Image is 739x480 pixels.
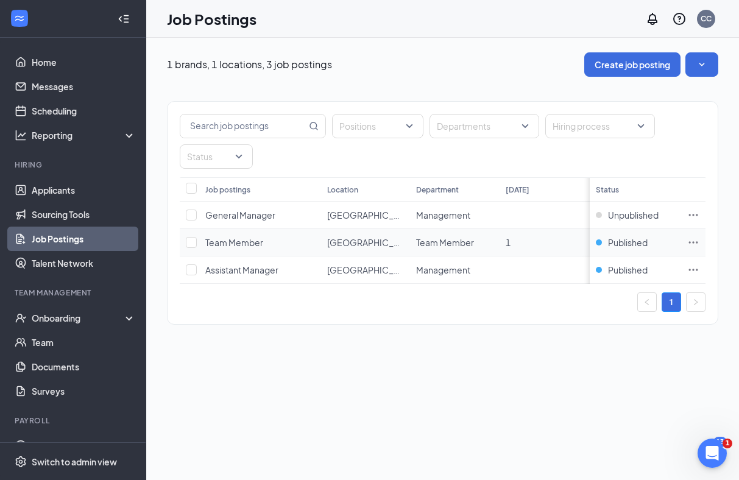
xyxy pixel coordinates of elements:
a: Sourcing Tools [32,202,136,227]
span: Team Member [205,237,263,248]
div: Reporting [32,129,136,141]
a: Talent Network [32,251,136,275]
div: Switch to admin view [32,456,117,468]
iframe: Intercom live chat [698,439,727,468]
span: Unpublished [608,209,659,221]
span: Management [416,210,470,221]
div: CC [701,13,712,24]
span: Published [608,264,648,276]
svg: Analysis [15,129,27,141]
td: Team Member [410,229,499,256]
span: Assistant Manager [205,264,278,275]
div: Onboarding [32,312,126,324]
span: [GEOGRAPHIC_DATA], [GEOGRAPHIC_DATA] [327,237,509,248]
span: 1 [723,439,732,448]
a: PayrollCrown [32,434,136,458]
svg: UserCheck [15,312,27,324]
svg: Ellipses [687,236,699,249]
h1: Job Postings [167,9,256,29]
td: Management [410,256,499,284]
svg: Ellipses [687,209,699,221]
span: Published [608,236,648,249]
input: Search job postings [180,115,306,138]
svg: Settings [15,456,27,468]
svg: Collapse [118,13,130,25]
th: In progress [589,177,677,202]
div: Payroll [15,415,133,426]
a: Job Postings [32,227,136,251]
span: 1 [506,237,511,248]
span: Team Member [416,237,474,248]
svg: SmallChevronDown [696,58,708,71]
th: Status [590,177,681,202]
button: Create job posting [584,52,681,77]
div: Job postings [205,185,250,195]
div: Hiring [15,160,133,170]
a: Surveys [32,379,136,403]
svg: Notifications [645,12,660,26]
svg: MagnifyingGlass [309,121,319,131]
p: 1 brands, 1 locations, 3 job postings [167,58,332,71]
span: left [643,298,651,306]
svg: Ellipses [687,264,699,276]
li: Previous Page [637,292,657,312]
svg: WorkstreamLogo [13,12,26,24]
div: 13 [713,437,727,447]
span: Management [416,264,470,275]
button: left [637,292,657,312]
td: Boiling Springs, SC [321,229,410,256]
td: Management [410,202,499,229]
span: [GEOGRAPHIC_DATA], [GEOGRAPHIC_DATA] [327,264,509,275]
button: right [686,292,705,312]
div: Location [327,185,358,195]
a: Applicants [32,178,136,202]
div: Team Management [15,288,133,298]
span: [GEOGRAPHIC_DATA], [GEOGRAPHIC_DATA] [327,210,509,221]
div: Department [416,185,459,195]
span: right [692,298,699,306]
a: Team [32,330,136,355]
button: SmallChevronDown [685,52,718,77]
a: Documents [32,355,136,379]
td: Boiling Springs, SC [321,256,410,284]
svg: QuestionInfo [672,12,687,26]
li: 1 [662,292,681,312]
span: General Manager [205,210,275,221]
a: Home [32,50,136,74]
a: 1 [662,293,681,311]
td: Boiling Springs, SC [321,202,410,229]
th: [DATE] [500,177,589,202]
a: Messages [32,74,136,99]
a: Scheduling [32,99,136,123]
li: Next Page [686,292,705,312]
